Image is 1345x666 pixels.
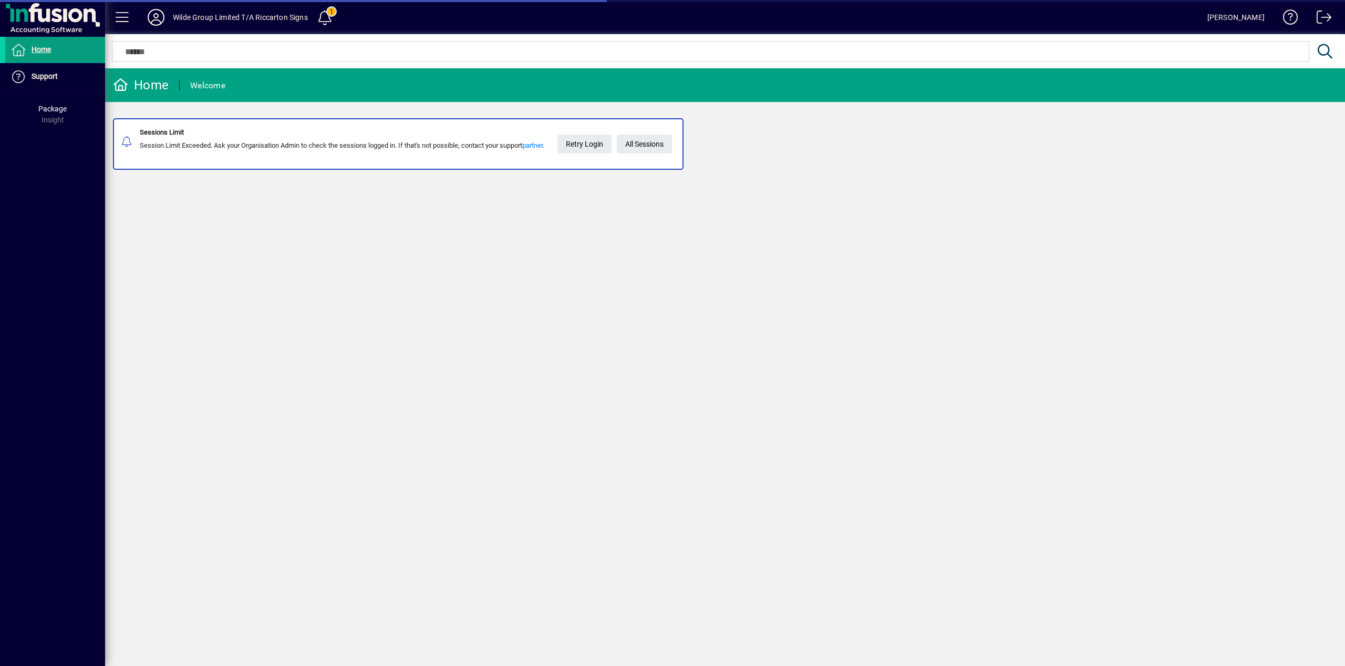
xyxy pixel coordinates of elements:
[173,9,308,26] div: Wilde Group Limited T/A Riccarton Signs
[522,141,543,149] a: partner
[557,135,612,153] button: Retry Login
[139,8,173,27] button: Profile
[140,140,544,151] div: Session Limit Exceeded. Ask your Organisation Admin to check the sessions logged in. If that's no...
[113,77,169,94] div: Home
[625,136,664,153] span: All Sessions
[105,118,1345,170] app-alert-notification-menu-item: Sessions Limit
[566,136,603,153] span: Retry Login
[1275,2,1298,36] a: Knowledge Base
[140,127,544,138] div: Sessions Limit
[38,105,67,113] span: Package
[5,64,105,90] a: Support
[190,77,225,94] div: Welcome
[1207,9,1265,26] div: [PERSON_NAME]
[1309,2,1332,36] a: Logout
[32,45,51,54] span: Home
[32,72,58,80] span: Support
[617,135,672,153] a: All Sessions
